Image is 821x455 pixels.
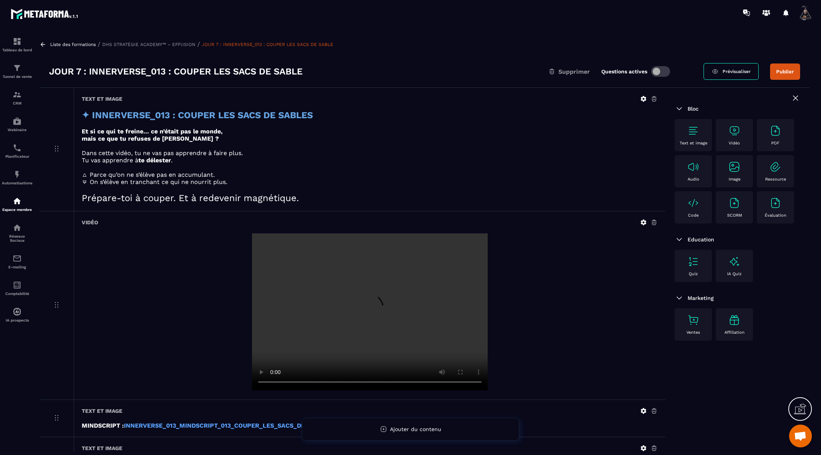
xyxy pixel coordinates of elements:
[82,157,658,164] p: Tu vas apprendre à .
[2,75,32,79] p: Tunnel de vente
[2,217,32,248] a: social-networksocial-networkRéseaux Sociaux
[2,138,32,164] a: schedulerschedulerPlanificateur
[727,213,742,218] p: SCORM
[728,161,740,173] img: text-image no-wra
[13,63,22,73] img: formation
[13,281,22,290] img: accountant
[124,422,328,429] a: INNERVERSE_013_MINDSCRIPT_013_COUPER_LES_SACS_DE_SABLE
[769,161,781,173] img: text-image no-wra
[197,41,200,48] span: /
[82,178,658,185] p: 🜃 On s’élève en tranchant ce qui ne nourrit plus.
[728,314,740,326] img: text-image
[687,314,699,326] img: text-image no-wra
[11,7,79,21] img: logo
[769,197,781,209] img: text-image no-wra
[680,141,707,146] p: Text et image
[723,69,751,74] span: Prévisualiser
[728,125,740,137] img: text-image no-wra
[2,58,32,84] a: formationformationTunnel de vente
[13,254,22,263] img: email
[13,223,22,232] img: social-network
[82,135,219,142] strong: mais ce que tu refuses de [PERSON_NAME] ?
[82,149,658,157] p: Dans cette vidéo, tu ne vas pas apprendre à faire plus.
[675,235,684,244] img: arrow-down
[82,445,122,451] h6: Text et image
[82,171,658,178] p: 🜂 Parce qu’on ne s’élève pas en accumulant.
[771,141,780,146] p: PDF
[770,63,800,80] button: Publier
[13,307,22,316] img: automations
[2,164,32,191] a: automationsautomationsAutomatisations
[13,90,22,99] img: formation
[2,248,32,275] a: emailemailE-mailing
[13,170,22,179] img: automations
[675,104,684,113] img: arrow-down
[688,213,699,218] p: Code
[724,330,745,335] p: Affiliation
[728,255,740,268] img: text-image
[2,128,32,132] p: Webinaire
[2,111,32,138] a: automationsautomationsWebinaire
[704,63,759,80] a: Prévisualiser
[558,68,590,75] span: Supprimer
[2,48,32,52] p: Tableau de bord
[82,219,98,225] h6: Vidéo
[769,125,781,137] img: text-image no-wra
[687,125,699,137] img: text-image no-wra
[138,157,171,164] strong: te délester
[390,426,441,432] span: Ajouter du contenu
[98,41,100,48] span: /
[82,110,313,120] strong: ✦ INNERVERSE_013 : COUPER LES SACS DE SABLES
[2,234,32,243] p: Réseaux Sociaux
[789,425,812,447] a: Ouvrir le chat
[2,275,32,301] a: accountantaccountantComptabilité
[82,408,122,414] h6: Text et image
[82,422,124,429] strong: MINDSCRIPT :
[728,197,740,209] img: text-image no-wra
[686,330,700,335] p: Ventes
[102,42,195,47] a: DHS STRATÉGIE ACADEMY™ – EFFUSION
[688,106,699,112] span: Bloc
[2,31,32,58] a: formationformationTableau de bord
[688,295,714,301] span: Marketing
[689,271,698,276] p: Quiz
[727,271,742,276] p: IA Quiz
[82,193,658,203] h2: Prépare-toi à couper. Et à redevenir magnétique.
[688,177,699,182] p: Audio
[2,154,32,159] p: Planificateur
[2,265,32,269] p: E-mailing
[13,117,22,126] img: automations
[729,141,740,146] p: Vidéo
[729,177,740,182] p: Image
[13,37,22,46] img: formation
[2,318,32,322] p: IA prospects
[2,208,32,212] p: Espace membre
[2,191,32,217] a: automationsautomationsEspace membre
[2,181,32,185] p: Automatisations
[688,236,714,243] span: Education
[13,143,22,152] img: scheduler
[50,42,96,47] a: Liste des formations
[202,42,333,47] a: JOUR 7 : INNERVERSE_013 : COUPER LES SACS DE SABLE
[765,213,786,218] p: Évaluation
[13,197,22,206] img: automations
[2,84,32,111] a: formationformationCRM
[765,177,786,182] p: Ressource
[2,101,32,105] p: CRM
[687,255,699,268] img: text-image no-wra
[675,293,684,303] img: arrow-down
[82,96,122,102] h6: Text et image
[687,161,699,173] img: text-image no-wra
[82,128,223,135] strong: Et si ce qui te freine… ce n’était pas le monde,
[687,197,699,209] img: text-image no-wra
[49,65,303,78] h3: JOUR 7 : INNERVERSE_013 : COUPER LES SACS DE SABLE
[2,292,32,296] p: Comptabilité
[601,68,647,75] label: Questions actives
